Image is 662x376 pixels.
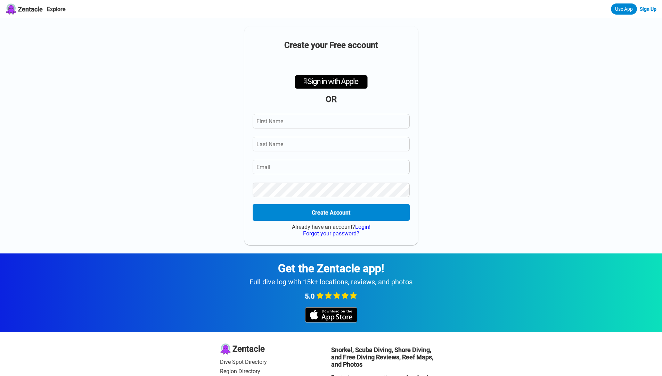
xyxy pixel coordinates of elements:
[611,3,637,15] a: Use App
[253,40,410,50] h1: Create your Free account
[253,94,410,104] div: OR
[289,55,373,70] iframe: Przycisk Zaloguj się przez Google
[253,160,410,174] input: Email
[331,346,442,368] h3: Snorkel, Scuba Diving, Shore Diving, and Free Diving Reviews, Reef Maps, and Photos
[18,6,43,13] span: Zentacle
[8,278,654,286] div: Full dive log with 15k+ locations, reviews, and photos
[220,343,231,354] img: logo
[47,6,66,12] a: Explore
[8,262,654,275] div: Get the Zentacle app!
[305,292,314,300] span: 5.0
[6,3,43,15] a: Zentacle logoZentacle
[232,344,265,354] span: Zentacle
[305,307,357,323] img: iOS app store
[355,224,370,230] a: Login!
[220,368,331,375] a: Region Directory
[305,317,357,324] a: iOS app store
[253,224,410,230] div: Already have an account?
[220,359,331,365] a: Dive Spot Directory
[6,3,17,15] img: Zentacle logo
[253,204,410,221] button: Create Account
[303,230,359,237] a: Forgot your password?
[295,75,368,89] div: Sign in with Apple
[253,114,410,128] input: First Name
[253,137,410,151] input: Last Name
[640,6,656,12] a: Sign Up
